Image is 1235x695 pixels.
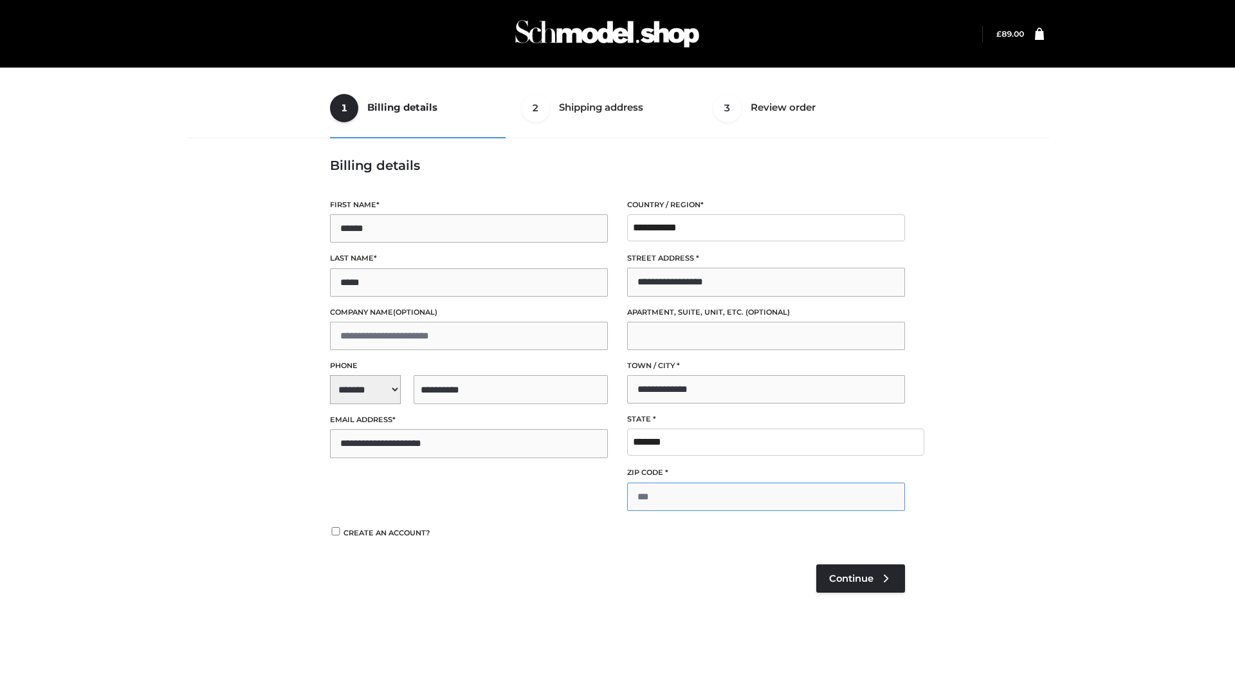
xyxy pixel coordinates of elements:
label: Street address [627,252,905,264]
label: Phone [330,360,608,372]
bdi: 89.00 [996,29,1024,39]
label: ZIP Code [627,467,905,479]
input: Create an account? [330,527,342,535]
img: Schmodel Admin 964 [511,8,704,59]
label: State [627,413,905,425]
span: Continue [829,573,874,584]
h3: Billing details [330,158,905,173]
span: Create an account? [343,528,430,537]
label: Last name [330,252,608,264]
label: First name [330,199,608,211]
span: (optional) [746,308,790,317]
span: £ [996,29,1002,39]
label: Apartment, suite, unit, etc. [627,306,905,319]
label: Country / Region [627,199,905,211]
span: (optional) [393,308,437,317]
a: Continue [816,564,905,593]
label: Company name [330,306,608,319]
a: £89.00 [996,29,1024,39]
label: Email address [330,414,608,426]
label: Town / City [627,360,905,372]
